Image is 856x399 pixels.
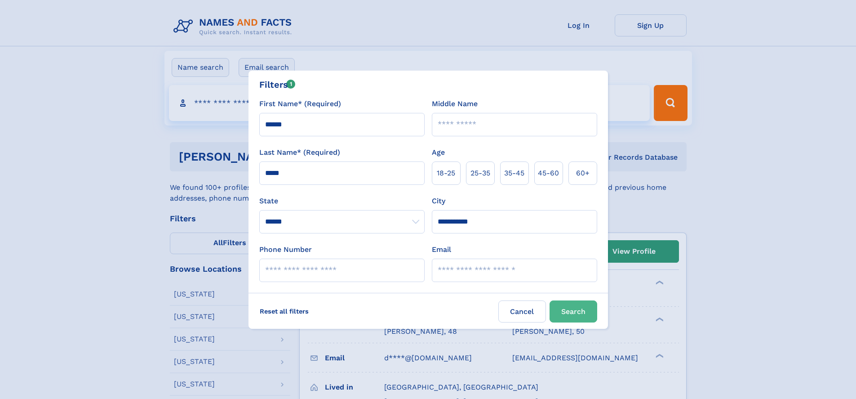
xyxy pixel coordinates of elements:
[538,168,559,179] span: 45‑60
[470,168,490,179] span: 25‑35
[432,244,451,255] label: Email
[254,300,315,322] label: Reset all filters
[432,196,445,206] label: City
[259,244,312,255] label: Phone Number
[259,78,296,91] div: Filters
[504,168,524,179] span: 35‑45
[432,99,478,109] label: Middle Name
[259,196,425,206] label: State
[437,168,455,179] span: 18‑25
[259,147,340,158] label: Last Name* (Required)
[550,300,597,323] button: Search
[576,168,590,179] span: 60+
[259,99,341,109] label: First Name* (Required)
[498,300,546,323] label: Cancel
[432,147,445,158] label: Age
